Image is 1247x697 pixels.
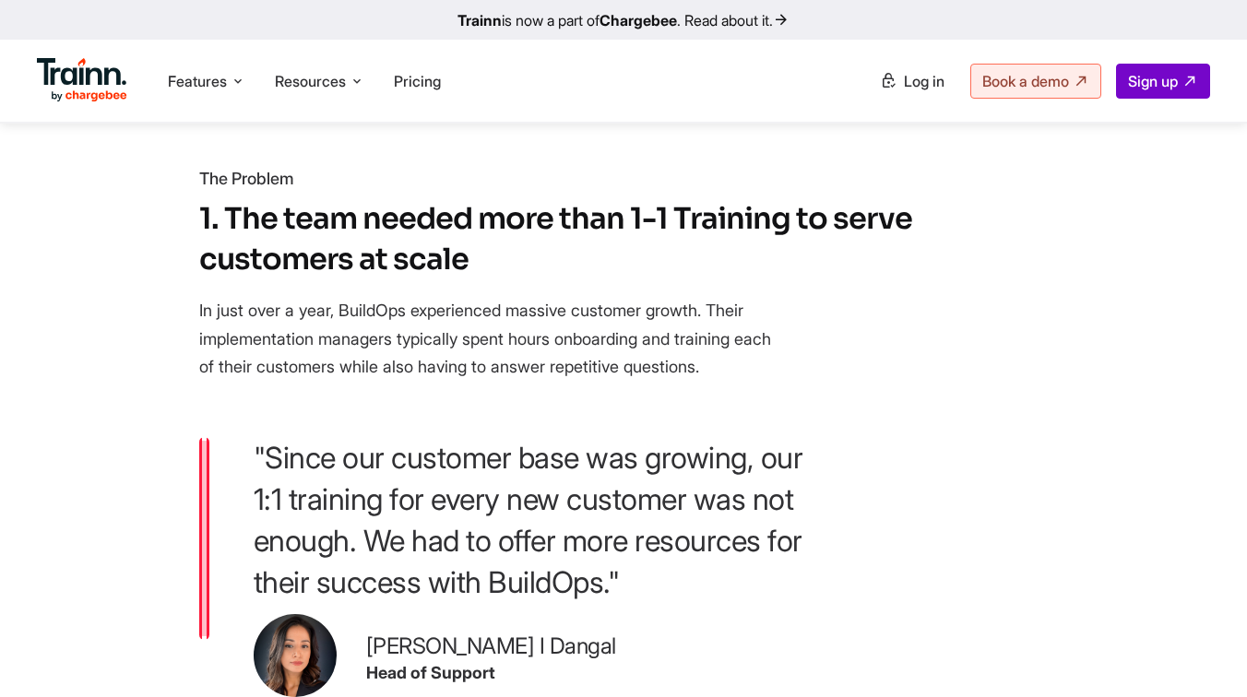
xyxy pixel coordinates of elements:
p: "Since our customer base was growing, our 1:1 training for every new customer was not enough. We ... [254,437,825,603]
p: In just over a year, BuildOps experienced massive customer growth. Their implementation managers ... [199,297,771,382]
b: Trainn [457,11,502,30]
a: Sign up [1116,64,1210,99]
span: The Problem [199,167,956,190]
img: svg+xml;base64,PD94bWwgdmVyc2lvbj0iMS4wIiBlbmNvZGluZz0iVVRGLTgiPz4KPHN2ZyB3aWR0aD0iMTFweCIgaGVpZ2... [199,437,209,640]
span: Features [168,71,227,91]
h2: 1. The team needed more than 1-1 Training to serve customers at scale [199,198,956,281]
a: Log in [869,65,956,98]
span: Book a demo [982,72,1069,90]
img: sabina-buildops.d2e8138.png [254,614,337,697]
iframe: Chat Widget [1155,608,1247,697]
span: Log in [904,72,944,90]
a: Pricing [394,72,441,90]
span: Resources [275,71,346,91]
img: Trainn Logo [37,58,127,102]
div: Head of Support [366,661,616,684]
a: Book a demo [970,64,1101,99]
div: [PERSON_NAME] I Dangal [366,631,616,662]
span: Sign up [1128,72,1178,90]
b: Chargebee [600,11,677,30]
